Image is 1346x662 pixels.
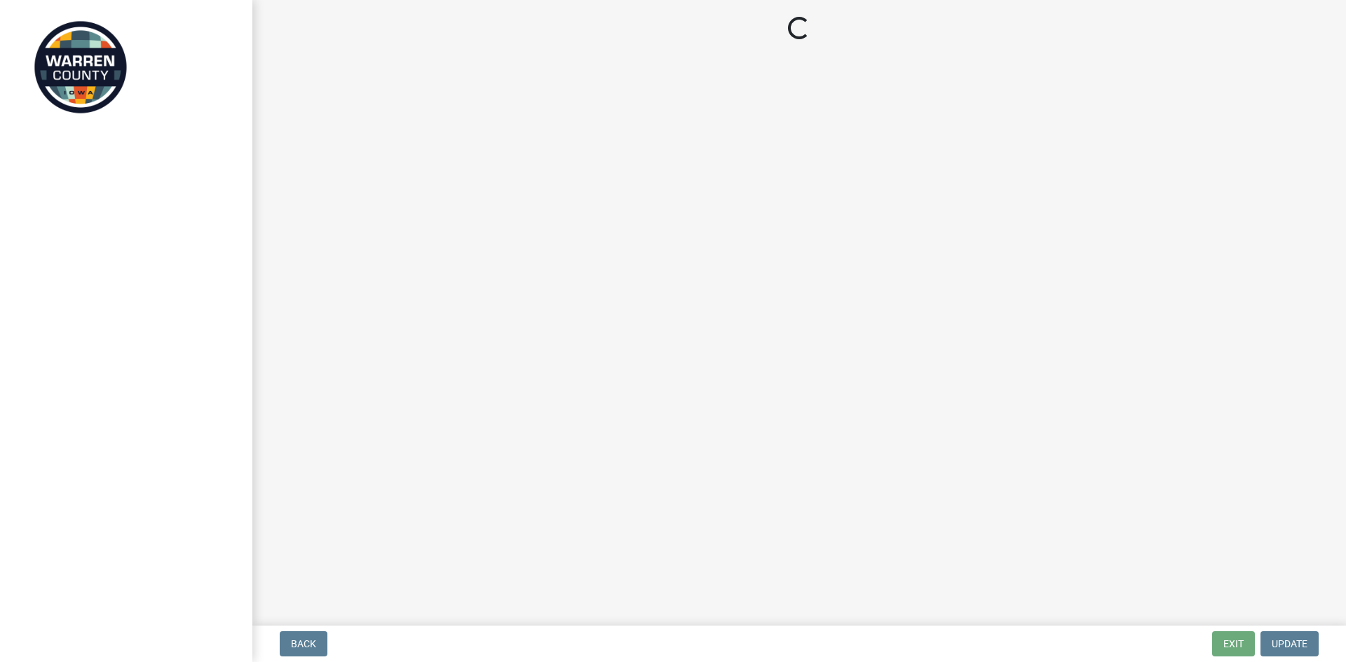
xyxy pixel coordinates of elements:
span: Back [291,638,316,649]
button: Exit [1212,631,1255,656]
img: Warren County, Iowa [28,15,133,120]
button: Update [1260,631,1319,656]
button: Back [280,631,327,656]
span: Update [1272,638,1307,649]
